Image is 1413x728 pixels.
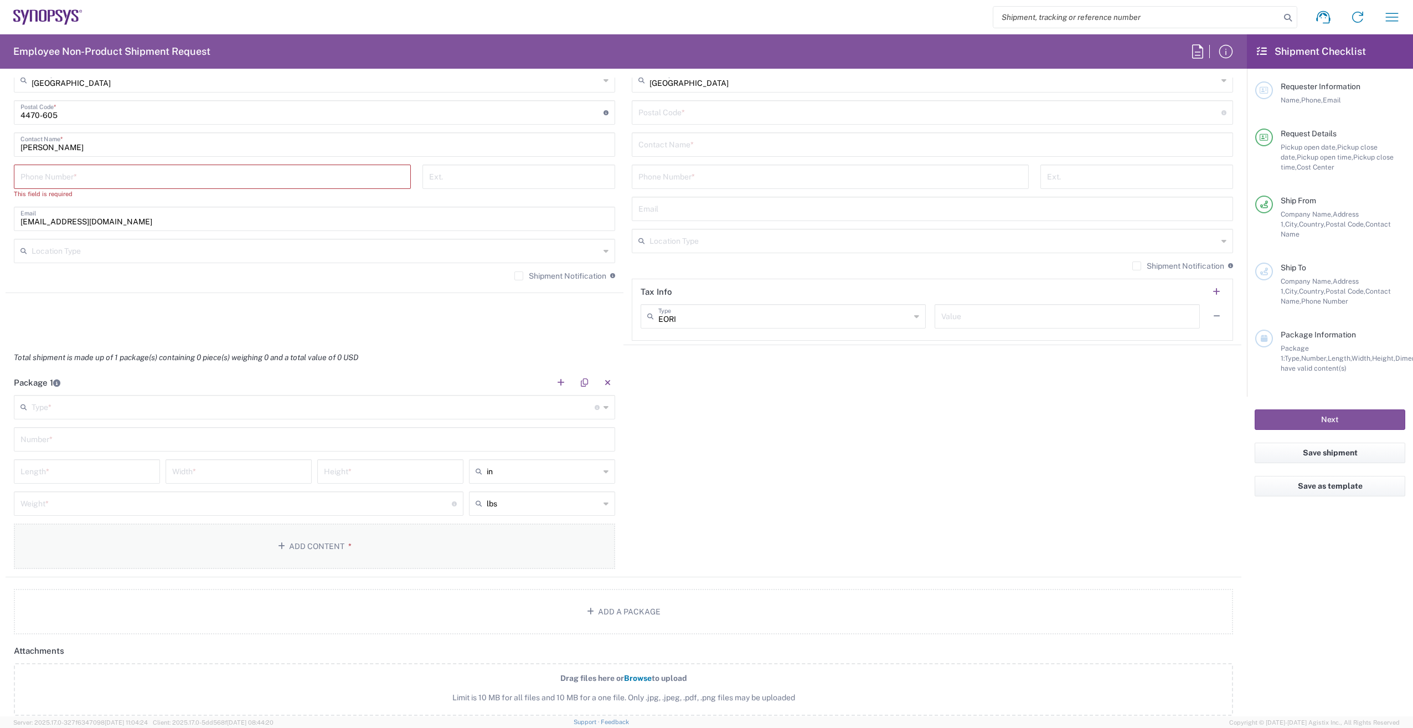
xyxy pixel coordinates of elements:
span: Name, [1281,96,1301,104]
span: Requester Information [1281,82,1360,91]
span: [DATE] 08:44:20 [227,719,274,726]
span: Type, [1285,354,1301,362]
button: Add Content* [14,524,615,569]
span: Server: 2025.17.0-327f6347098 [13,719,148,726]
span: Email [1323,96,1341,104]
span: Postal Code, [1326,220,1365,228]
span: Request Details [1281,129,1337,138]
button: Save shipment [1255,443,1405,463]
span: Pickup open time, [1297,153,1353,161]
span: Postal Code, [1326,287,1365,295]
span: Limit is 10 MB for all files and 10 MB for a one file. Only .jpg, .jpeg, .pdf, .png files may be ... [38,692,1209,704]
span: Pickup open date, [1281,143,1337,151]
span: Client: 2025.17.0-5dd568f [153,719,274,726]
h2: Shipment Checklist [1257,45,1366,58]
h2: Attachments [14,645,64,657]
span: Company Name, [1281,210,1333,218]
span: Drag files here or [560,674,624,683]
span: Cost Center [1297,163,1334,171]
h2: Employee Non-Product Shipment Request [13,45,210,58]
span: Height, [1372,354,1395,362]
label: Shipment Notification [1132,262,1224,270]
span: Package Information [1281,330,1356,339]
span: to upload [652,674,687,683]
span: Copyright © [DATE]-[DATE] Agistix Inc., All Rights Reserved [1229,717,1400,727]
a: Feedback [601,719,629,725]
span: Ship To [1281,263,1306,272]
span: Package 1: [1281,344,1309,362]
span: Phone Number [1301,297,1348,305]
a: Support [574,719,601,725]
span: Country, [1299,220,1326,228]
em: Total shipment is made up of 1 package(s) containing 0 piece(s) weighing 0 and a total value of 0... [6,353,367,362]
span: Phone, [1301,96,1323,104]
label: Shipment Notification [514,271,606,280]
h2: Tax Info [641,286,672,298]
span: Number, [1301,354,1328,362]
span: Length, [1328,354,1352,362]
div: This field is required [14,189,411,199]
span: Browse [624,674,652,683]
span: Country, [1299,287,1326,295]
button: Save as template [1255,476,1405,496]
span: [DATE] 11:04:24 [105,719,148,726]
span: City, [1285,220,1299,228]
h2: Package 1 [14,377,60,388]
button: Add a Package [14,589,1233,634]
span: City, [1285,287,1299,295]
button: Next [1255,409,1405,430]
span: Ship From [1281,196,1316,205]
span: Width, [1352,354,1372,362]
span: Company Name, [1281,277,1333,285]
input: Shipment, tracking or reference number [993,7,1280,28]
